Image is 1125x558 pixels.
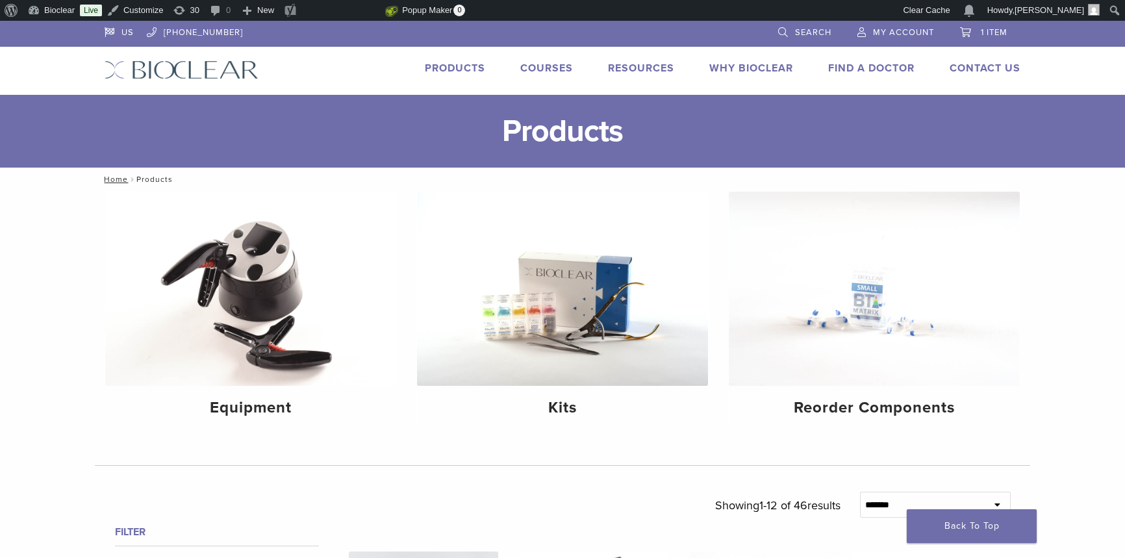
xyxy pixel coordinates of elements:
p: Showing results [715,492,841,519]
a: Back To Top [907,509,1037,543]
img: Kits [417,192,708,386]
a: Contact Us [950,62,1020,75]
img: Views over 48 hours. Click for more Jetpack Stats. [312,3,385,19]
nav: Products [95,168,1030,191]
a: Courses [520,62,573,75]
a: Search [778,21,831,40]
h4: Filter [115,524,319,540]
a: Live [80,5,102,16]
a: My Account [857,21,934,40]
img: Bioclear [105,60,259,79]
span: [PERSON_NAME] [1015,5,1084,15]
span: Search [795,27,831,38]
a: Kits [417,192,708,428]
span: 1-12 of 46 [759,498,807,513]
span: / [128,176,136,183]
a: 1 item [960,21,1007,40]
a: Home [100,175,128,184]
img: Equipment [105,192,396,386]
a: US [105,21,134,40]
h4: Kits [427,396,698,420]
a: Products [425,62,485,75]
a: Equipment [105,192,396,428]
a: Find A Doctor [828,62,915,75]
h4: Equipment [116,396,386,420]
span: 1 item [981,27,1007,38]
a: Why Bioclear [709,62,793,75]
a: [PHONE_NUMBER] [147,21,243,40]
span: My Account [873,27,934,38]
span: 0 [453,5,465,16]
h4: Reorder Components [739,396,1009,420]
a: Resources [608,62,674,75]
img: Reorder Components [729,192,1020,386]
a: Reorder Components [729,192,1020,428]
